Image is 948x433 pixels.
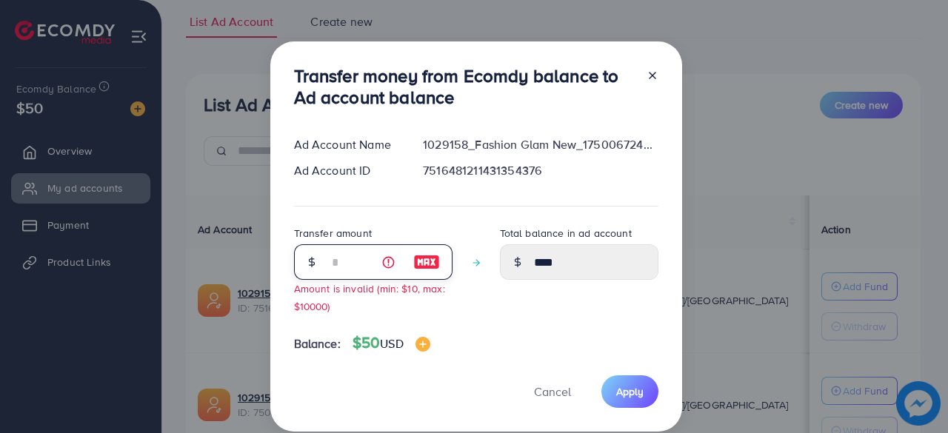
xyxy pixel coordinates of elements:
[415,337,430,352] img: image
[282,136,412,153] div: Ad Account Name
[353,334,430,352] h4: $50
[413,253,440,271] img: image
[616,384,644,399] span: Apply
[411,162,670,179] div: 7516481211431354376
[534,383,571,400] span: Cancel
[294,226,372,241] label: Transfer amount
[294,281,445,312] small: Amount is invalid (min: $10, max: $10000)
[601,375,658,407] button: Apply
[411,136,670,153] div: 1029158_Fashion Glam New_1750067246612
[515,375,590,407] button: Cancel
[282,162,412,179] div: Ad Account ID
[294,65,635,108] h3: Transfer money from Ecomdy balance to Ad account balance
[380,335,403,352] span: USD
[500,226,632,241] label: Total balance in ad account
[294,335,341,352] span: Balance:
